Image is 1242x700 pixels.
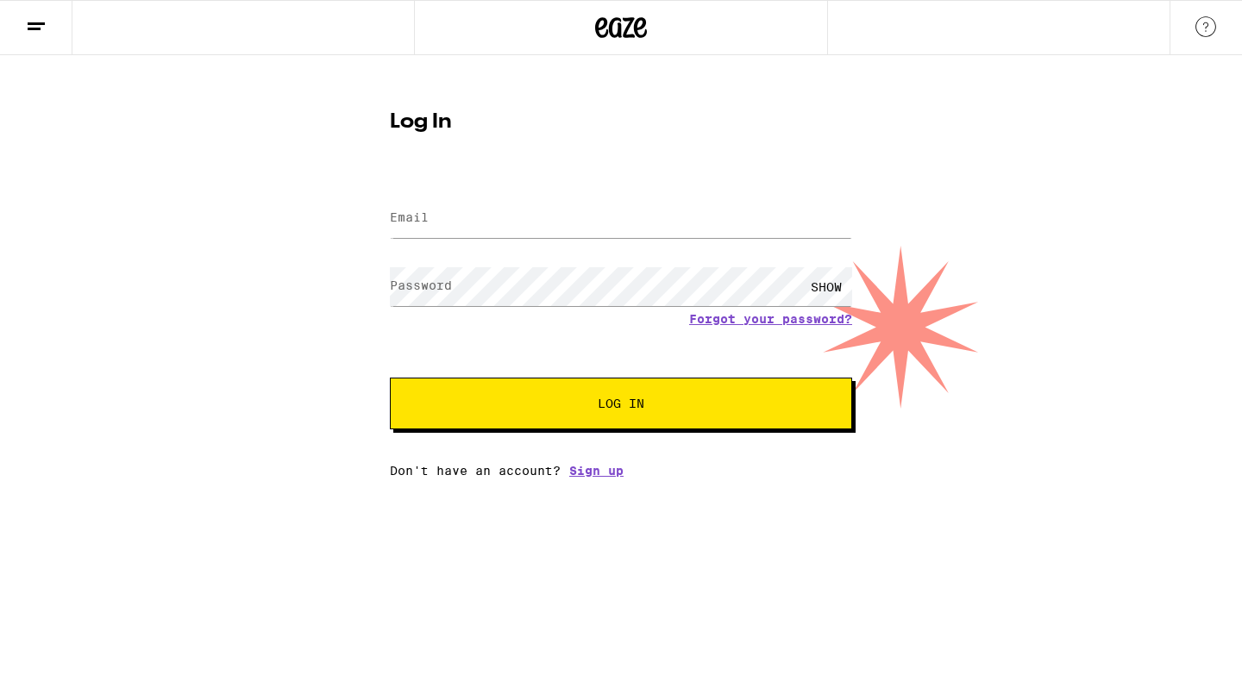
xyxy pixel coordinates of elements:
[598,397,644,409] span: Log In
[569,464,624,478] a: Sign up
[800,267,852,306] div: SHOW
[390,278,452,292] label: Password
[390,199,852,238] input: Email
[390,112,852,133] h1: Log In
[689,312,852,326] a: Forgot your password?
[390,378,852,429] button: Log In
[390,210,429,224] label: Email
[390,464,852,478] div: Don't have an account?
